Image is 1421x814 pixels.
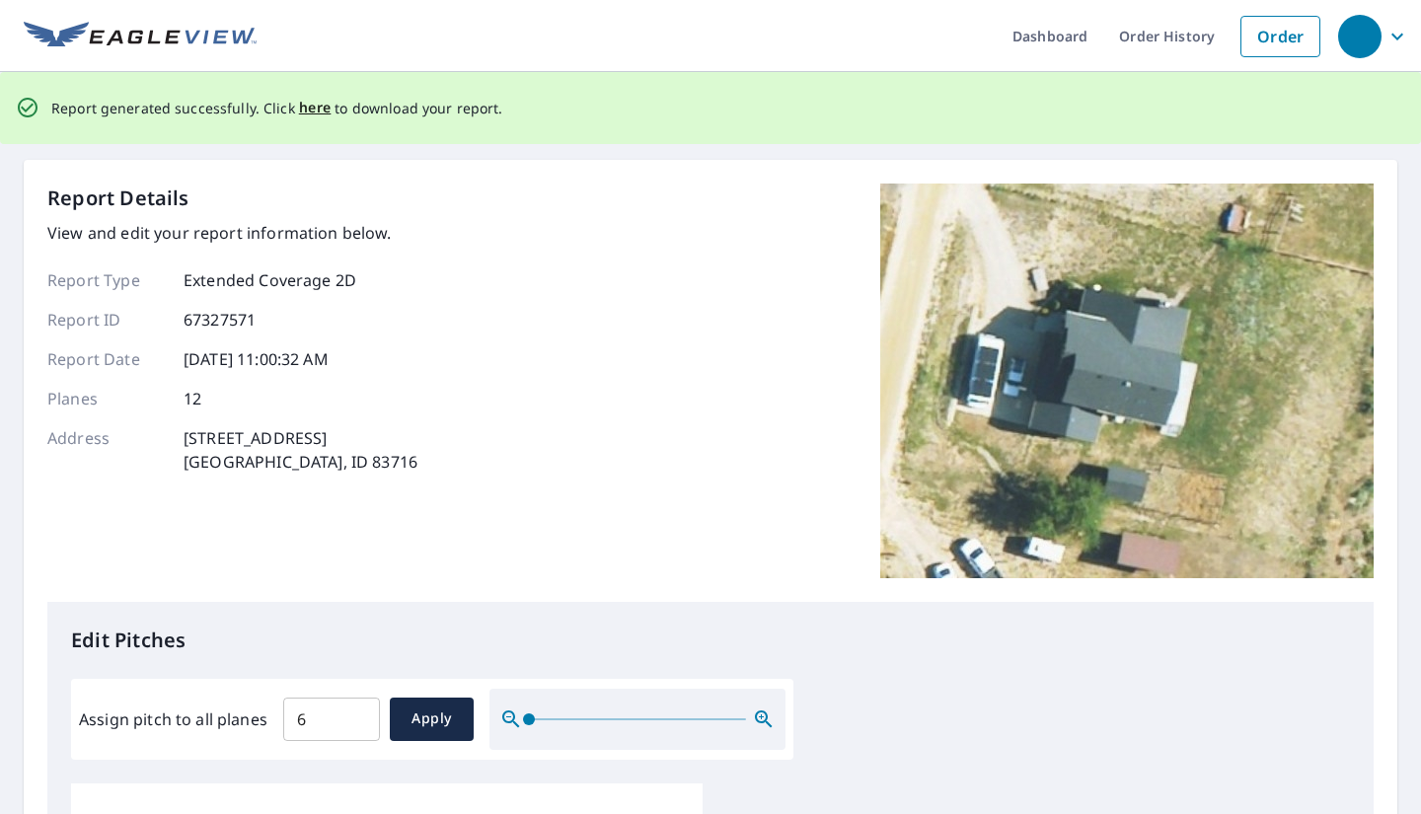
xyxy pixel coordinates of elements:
p: Planes [47,387,166,410]
p: Extended Coverage 2D [184,268,356,292]
a: Order [1240,16,1320,57]
p: Edit Pitches [71,626,1350,655]
button: here [299,96,332,120]
img: Top image [880,184,1374,578]
p: Address [47,426,166,474]
p: [STREET_ADDRESS] [GEOGRAPHIC_DATA], ID 83716 [184,426,417,474]
p: 67327571 [184,308,256,332]
button: Apply [390,698,474,741]
p: Report generated successfully. Click to download your report. [51,96,503,120]
p: 12 [184,387,201,410]
input: 00.0 [283,692,380,747]
p: Report Details [47,184,189,213]
p: Report Type [47,268,166,292]
img: EV Logo [24,22,257,51]
p: Report ID [47,308,166,332]
p: Report Date [47,347,166,371]
label: Assign pitch to all planes [79,707,267,731]
span: Apply [406,706,458,731]
p: [DATE] 11:00:32 AM [184,347,329,371]
p: View and edit your report information below. [47,221,417,245]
